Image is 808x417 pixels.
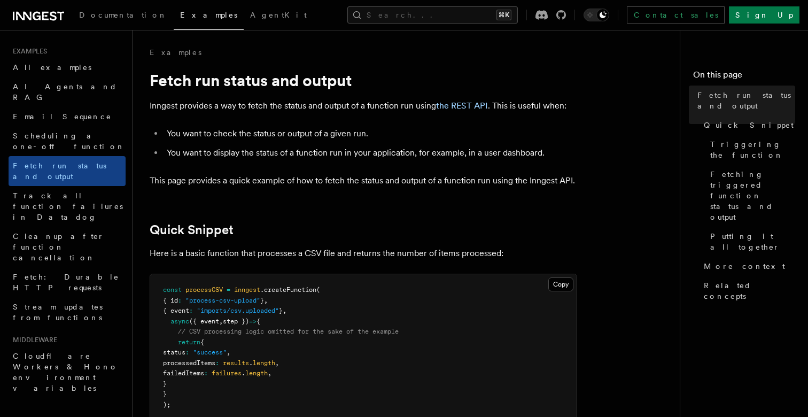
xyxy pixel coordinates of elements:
[178,328,399,335] span: // CSV processing logic omitted for the sake of the example
[710,139,795,160] span: Triggering the function
[268,369,271,377] span: ,
[244,3,313,29] a: AgentKit
[204,369,208,377] span: :
[249,318,257,325] span: =>
[9,267,126,297] a: Fetch: Durable HTTP requests
[706,165,795,227] a: Fetching triggered function status and output
[150,47,201,58] a: Examples
[163,286,182,294] span: const
[227,286,230,294] span: =
[174,3,244,30] a: Examples
[180,11,237,19] span: Examples
[163,307,189,314] span: { event
[13,303,103,322] span: Stream updates from functions
[164,145,577,160] li: You want to display the status of a function run in your application, for example, in a user dash...
[9,297,126,327] a: Stream updates from functions
[693,68,795,86] h4: On this page
[242,369,245,377] span: .
[250,11,307,19] span: AgentKit
[164,126,577,141] li: You want to check the status or output of a given run.
[150,71,577,90] h1: Fetch run status and output
[219,318,223,325] span: ,
[163,349,185,356] span: status
[150,222,234,237] a: Quick Snippet
[729,6,799,24] a: Sign Up
[257,318,260,325] span: {
[150,246,577,261] p: Here is a basic function that processes a CSV file and returns the number of items processed:
[150,98,577,113] p: Inngest provides a way to fetch the status and output of a function run using . This is useful when:
[185,286,223,294] span: processCSV
[73,3,174,29] a: Documentation
[9,186,126,227] a: Track all function failures in Datadog
[185,297,260,304] span: "process-csv-upload"
[9,156,126,186] a: Fetch run status and output
[163,359,215,367] span: processedItems
[347,6,518,24] button: Search...⌘K
[193,349,227,356] span: "success"
[700,276,795,306] a: Related concepts
[150,173,577,188] p: This page provides a quick example of how to fetch the status and output of a function run using ...
[163,390,167,398] span: }
[700,115,795,135] a: Quick Snippet
[9,126,126,156] a: Scheduling a one-off function
[584,9,609,21] button: Toggle dark mode
[227,349,230,356] span: ,
[13,82,117,102] span: AI Agents and RAG
[212,369,242,377] span: failures
[223,318,249,325] span: step })
[13,112,112,121] span: Email Sequence
[223,359,249,367] span: results
[163,401,170,408] span: );
[178,338,200,346] span: return
[163,297,178,304] span: { id
[197,307,279,314] span: "imports/csv.uploaded"
[260,297,264,304] span: }
[245,369,268,377] span: length
[13,161,106,181] span: Fetch run status and output
[704,120,794,130] span: Quick Snippet
[13,191,123,221] span: Track all function failures in Datadog
[704,261,785,272] span: More context
[178,297,182,304] span: :
[548,277,573,291] button: Copy
[215,359,219,367] span: :
[275,359,279,367] span: ,
[710,169,795,222] span: Fetching triggered function status and output
[9,47,47,56] span: Examples
[704,280,795,302] span: Related concepts
[706,135,795,165] a: Triggering the function
[163,380,167,388] span: }
[189,318,219,325] span: ({ event
[316,286,320,294] span: (
[260,286,316,294] span: .createFunction
[700,257,795,276] a: More context
[436,101,488,111] a: the REST API
[253,359,275,367] span: length
[200,338,204,346] span: {
[163,369,204,377] span: failedItems
[693,86,795,115] a: Fetch run status and output
[9,346,126,398] a: Cloudflare Workers & Hono environment variables
[496,10,511,20] kbd: ⌘K
[185,349,189,356] span: :
[13,63,91,72] span: All examples
[9,58,126,77] a: All examples
[279,307,283,314] span: }
[627,6,725,24] a: Contact sales
[706,227,795,257] a: Putting it all together
[697,90,795,111] span: Fetch run status and output
[13,132,125,151] span: Scheduling a one-off function
[249,359,253,367] span: .
[9,336,57,344] span: Middleware
[710,231,795,252] span: Putting it all together
[13,352,118,392] span: Cloudflare Workers & Hono environment variables
[283,307,286,314] span: ,
[13,273,119,292] span: Fetch: Durable HTTP requests
[170,318,189,325] span: async
[9,227,126,267] a: Cleanup after function cancellation
[79,11,167,19] span: Documentation
[9,107,126,126] a: Email Sequence
[234,286,260,294] span: inngest
[9,77,126,107] a: AI Agents and RAG
[264,297,268,304] span: ,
